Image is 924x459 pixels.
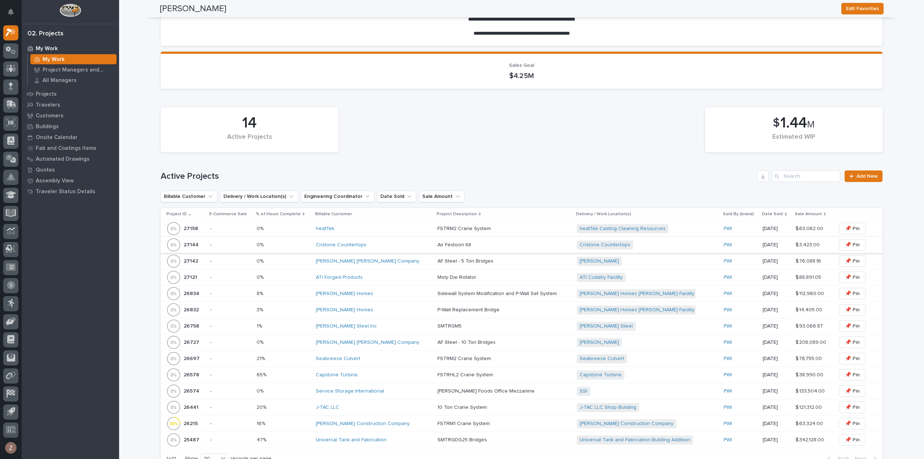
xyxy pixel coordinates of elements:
[210,421,251,427] p: -
[22,110,119,121] a: Customers
[36,145,96,152] p: Fab and Coatings Items
[184,224,200,232] p: 27158
[184,354,201,362] p: 26697
[724,323,732,329] a: PWI
[210,226,251,232] p: -
[580,421,674,427] a: [PERSON_NAME] Construction Company
[22,99,119,110] a: Travelers
[437,387,536,394] p: [PERSON_NAME] Foods Office Mezzanine
[724,258,732,264] a: PWI
[257,371,268,378] p: 65%
[723,210,754,218] p: Sold By (brand)
[437,306,501,313] p: P-Wall Replacement Bridge
[161,351,882,367] tr: 2669726697 -21%21% Seabreeze Culvert FSTRM2 Crane SystemFSTRM2 Crane System Seabreeze Culvert PWI...
[36,46,58,52] p: My Work
[763,323,789,329] p: [DATE]
[839,239,866,251] button: 📌 Pin
[3,440,18,455] button: users-avatar
[845,170,882,182] a: Add New
[316,339,419,346] a: [PERSON_NAME] [PERSON_NAME] Company
[161,318,882,334] tr: 2675826758 -1%1% [PERSON_NAME] Steel Inc SMTRGM5SMTRGM5 [PERSON_NAME] Steel PWI [DATE]$ 93,066.87...
[437,371,494,378] p: FSTRHL2 Crane System
[22,132,119,143] a: Onsite Calendar
[580,404,636,411] a: J-TAC LLC Shop Building
[173,133,326,148] div: Active Projects
[184,387,201,394] p: 26574
[796,387,826,394] p: $ 133,504.00
[763,421,789,427] p: [DATE]
[184,419,199,427] p: 26215
[437,257,495,264] p: AF Steel - 5 Ton Bridges
[184,403,200,411] p: 26441
[210,307,251,313] p: -
[796,241,821,248] p: $ 3,423.00
[257,224,265,232] p: 0%
[509,63,534,68] span: Sales Goal
[22,121,119,132] a: Buildings
[166,210,187,218] p: Project ID
[184,371,201,378] p: 26578
[796,257,823,264] p: $ 76,088.16
[36,102,60,108] p: Travelers
[257,273,265,281] p: 0%
[257,338,265,346] p: 0%
[437,289,558,297] p: Sidewall System Modification and P-Wall Set System
[839,255,866,267] button: 📌 Pin
[763,274,789,281] p: [DATE]
[210,388,251,394] p: -
[845,354,860,363] span: 📌 Pin
[60,4,81,17] img: Workspace Logo
[724,404,732,411] a: PWI
[845,241,860,249] span: 📌 Pin
[763,437,789,443] p: [DATE]
[845,273,860,282] span: 📌 Pin
[796,273,823,281] p: $ 88,891.05
[161,399,882,416] tr: 2644126441 -20%20% J-TAC LLC 10 Ton Crane System10 Ton Crane System J-TAC LLC Shop Building PWI [...
[717,133,871,148] div: Estimated WIP
[796,371,825,378] p: $ 38,990.00
[437,403,488,411] p: 10 Ton Crane System
[209,210,247,218] p: E-Commerce Sale
[316,372,358,378] a: Capstone Turbine
[839,288,866,299] button: 📌 Pin
[845,224,860,233] span: 📌 Pin
[437,224,492,232] p: FSTRM2 Crane System
[301,191,374,202] button: Engineering Coordinator
[36,124,59,130] p: Buildings
[257,241,265,248] p: 0%
[839,272,866,283] button: 📌 Pin
[724,372,732,378] a: PWI
[580,437,690,443] a: Universal Tank and Fabrication Building Addition
[316,242,366,248] a: Cristone Countertops
[763,356,789,362] p: [DATE]
[580,242,630,248] a: Cristone Countertops
[36,134,78,141] p: Onsite Calendar
[839,353,866,364] button: 📌 Pin
[377,191,416,202] button: Date Sold
[724,291,732,297] a: PWI
[845,436,860,444] span: 📌 Pin
[839,320,866,332] button: 📌 Pin
[437,210,477,218] p: Project Description
[763,339,789,346] p: [DATE]
[724,242,732,248] a: PWI
[839,402,866,413] button: 📌 Pin
[762,210,783,218] p: Date Sold
[210,258,251,264] p: -
[724,421,732,427] a: PWI
[724,226,732,232] a: PWI
[210,274,251,281] p: -
[184,257,200,264] p: 27142
[839,418,866,429] button: 📌 Pin
[161,383,882,399] tr: 2657426574 -0%0% Service Storage International [PERSON_NAME] Foods Office Mezzanine[PERSON_NAME] ...
[316,421,410,427] a: [PERSON_NAME] Construction Company
[580,226,666,232] a: heatTek Casting Cleaning Resources
[161,221,882,237] tr: 2715827158 -0%0% heatTek FSTRM2 Crane SystemFSTRM2 Crane System heatTek Casting Cleaning Resource...
[845,338,860,347] span: 📌 Pin
[43,56,65,63] p: My Work
[27,30,64,38] div: 02. Projects
[839,337,866,348] button: 📌 Pin
[161,367,882,383] tr: 2657826578 -65%65% Capstone Turbine FSTRHL2 Crane SystemFSTRHL2 Crane System Capstone Turbine PWI...
[763,226,789,232] p: [DATE]
[437,338,497,346] p: AF Steel - 10 Ton Bridges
